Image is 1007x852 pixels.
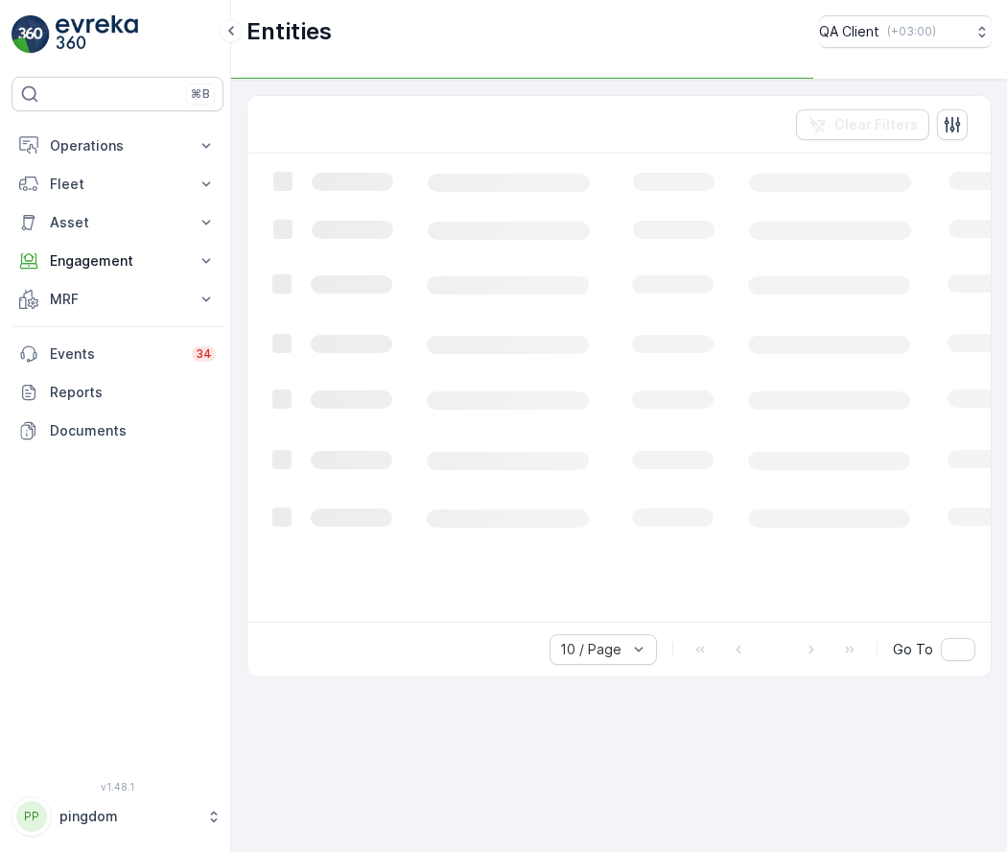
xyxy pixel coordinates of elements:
[887,24,936,39] p: ( +03:00 )
[59,807,197,826] p: pingdom
[819,15,992,48] button: QA Client(+03:00)
[50,136,185,155] p: Operations
[12,15,50,54] img: logo
[196,346,212,362] p: 34
[50,344,180,364] p: Events
[12,373,223,412] a: Reports
[50,383,216,402] p: Reports
[56,15,138,54] img: logo_light-DOdMpM7g.png
[12,165,223,203] button: Fleet
[50,290,185,309] p: MRF
[12,127,223,165] button: Operations
[246,16,332,47] p: Entities
[12,335,223,373] a: Events34
[50,175,185,194] p: Fleet
[12,242,223,280] button: Engagement
[16,801,47,832] div: PP
[50,421,216,440] p: Documents
[12,796,223,837] button: PPpingdom
[50,213,185,232] p: Asset
[893,640,933,659] span: Go To
[50,251,185,271] p: Engagement
[796,109,929,140] button: Clear Filters
[191,86,210,102] p: ⌘B
[819,22,879,41] p: QA Client
[12,781,223,793] span: v 1.48.1
[12,203,223,242] button: Asset
[12,412,223,450] a: Documents
[834,115,918,134] p: Clear Filters
[12,280,223,319] button: MRF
